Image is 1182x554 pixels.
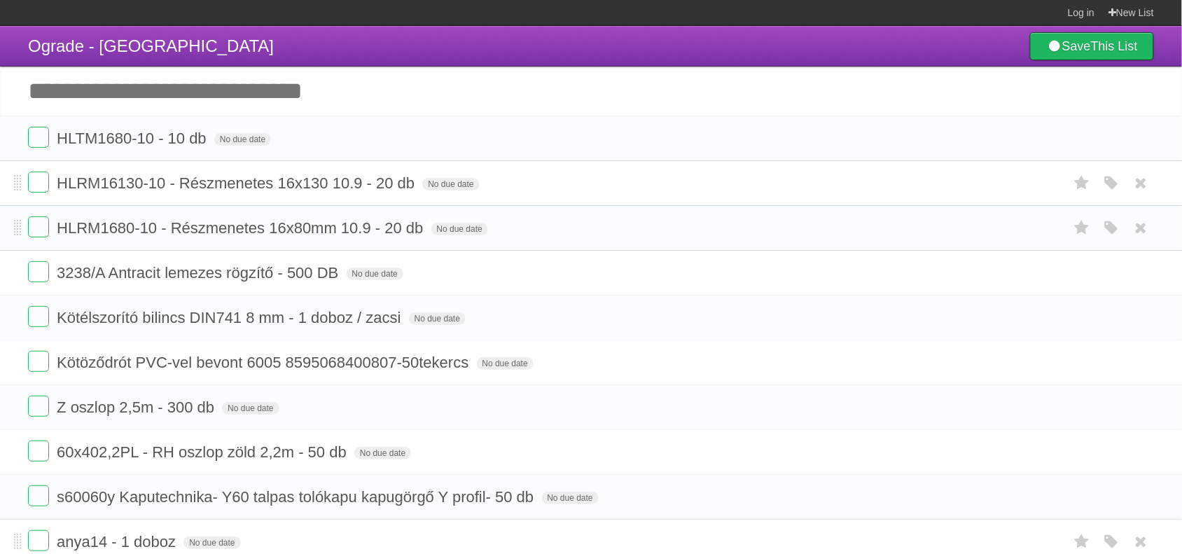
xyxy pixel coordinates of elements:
[57,309,405,326] span: Kötélszorító bilincs DIN741 8 mm - 1 doboz / zacsi
[347,268,403,280] span: No due date
[1091,39,1138,53] b: This List
[28,172,49,193] label: Done
[57,130,210,147] span: HLTM1680-10 - 10 db
[1069,172,1095,195] label: Star task
[28,261,49,282] label: Done
[183,536,240,549] span: No due date
[431,223,488,235] span: No due date
[28,530,49,551] label: Done
[57,264,342,282] span: 3238/A Antracit lemezes rögzítő - 500 DB
[57,443,350,461] span: 60x402,2PL - RH oszlop zöld 2,2m - 50 db
[1030,32,1154,60] a: SaveThis List
[28,216,49,237] label: Done
[28,127,49,148] label: Done
[57,354,472,371] span: Kötöződrót PVC-vel bevont 6005 8595068400807-50tekercs
[57,488,537,506] span: s60060y Kaputechnika- Y60 talpas tolókapu kapugörgő Y profil- 50 db
[57,533,179,550] span: anya14 - 1 doboz
[57,219,426,237] span: HLRM1680-10 - Részmenetes 16x80mm 10.9 - 20 db
[409,312,466,325] span: No due date
[1069,216,1095,240] label: Star task
[28,306,49,327] label: Done
[422,178,479,191] span: No due date
[542,492,599,504] span: No due date
[28,36,274,55] span: Ograde - [GEOGRAPHIC_DATA]
[28,396,49,417] label: Done
[222,402,279,415] span: No due date
[57,399,218,416] span: Z oszlop 2,5m - 300 db
[28,485,49,506] label: Done
[28,351,49,372] label: Done
[28,441,49,462] label: Done
[477,357,534,370] span: No due date
[1069,530,1095,553] label: Star task
[214,133,271,146] span: No due date
[354,447,411,459] span: No due date
[57,174,418,192] span: HLRM16130-10 - Részmenetes 16x130 10.9 - 20 db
